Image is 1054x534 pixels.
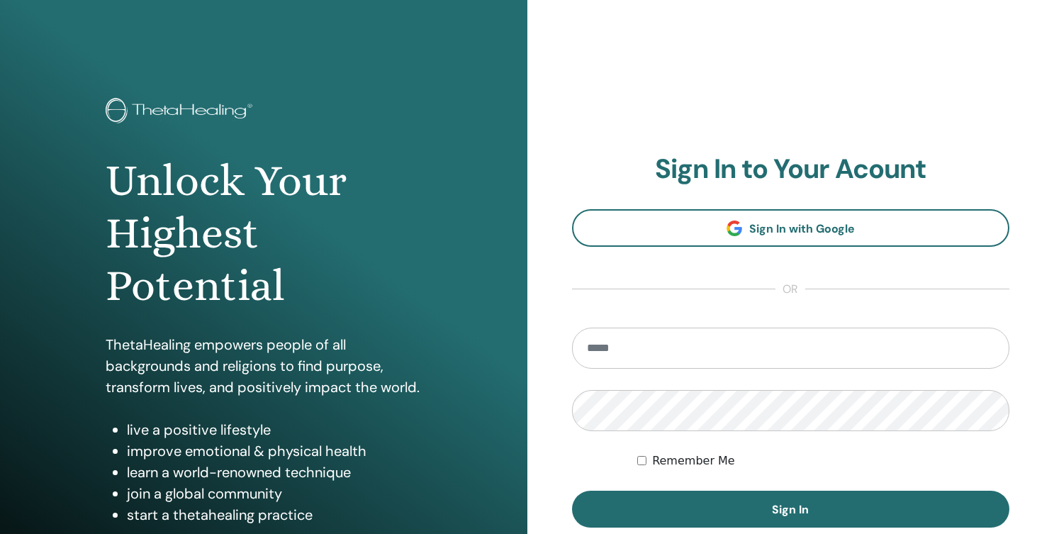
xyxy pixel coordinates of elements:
[572,209,1010,247] a: Sign In with Google
[127,462,422,483] li: learn a world-renowned technique
[775,281,805,298] span: or
[106,155,422,313] h1: Unlock Your Highest Potential
[127,483,422,504] li: join a global community
[637,452,1009,469] div: Keep me authenticated indefinitely or until I manually logout
[749,221,855,236] span: Sign In with Google
[652,452,735,469] label: Remember Me
[127,440,422,462] li: improve emotional & physical health
[572,491,1010,528] button: Sign In
[572,153,1010,186] h2: Sign In to Your Acount
[127,504,422,525] li: start a thetahealing practice
[127,419,422,440] li: live a positive lifestyle
[772,502,809,517] span: Sign In
[106,334,422,398] p: ThetaHealing empowers people of all backgrounds and religions to find purpose, transform lives, a...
